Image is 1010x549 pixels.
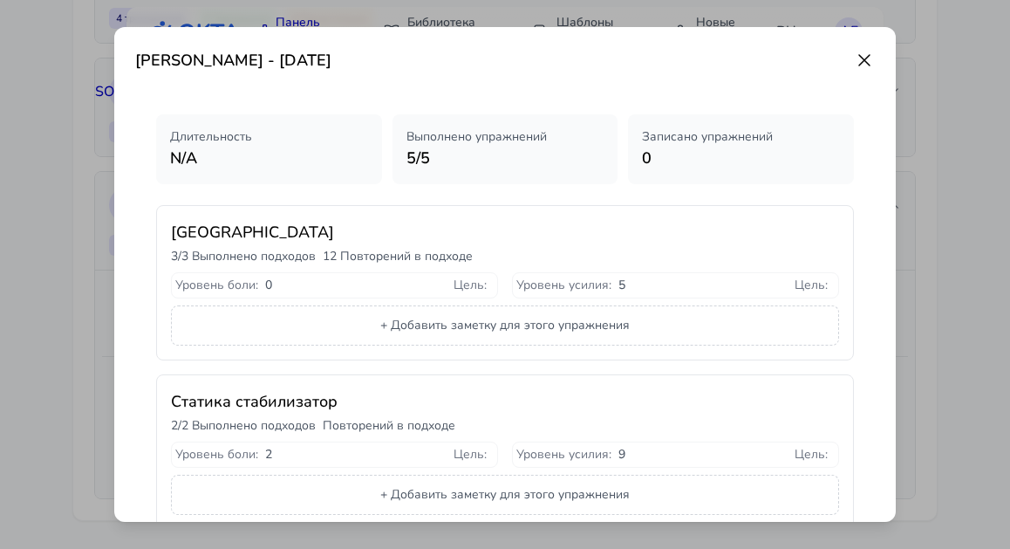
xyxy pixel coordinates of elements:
p: N/A [170,146,368,170]
p: 5 / 5 [406,146,604,170]
p: 3 / 3 Выполнено подходов [171,248,316,265]
span: Цель : [795,446,828,463]
button: + Добавить заметку для этого упражнения [171,305,839,346]
span: 9 [618,446,625,463]
p: Выполнено упражнений [406,128,604,146]
span: 0 [265,277,272,294]
span: Уровень усилия : [516,277,611,294]
p: 12 Повторений в подходе [323,248,473,265]
h3: [PERSON_NAME] - [DATE] [135,48,331,72]
p: 2 / 2 Выполнено подходов [171,417,316,435]
p: Повторений в подходе [323,417,455,435]
h3: Статика стабилизатор [171,389,839,414]
p: 0 [642,146,840,170]
span: Цель : [454,277,487,294]
span: Уровень боли : [175,446,258,463]
p: Записано упражнений [642,128,840,146]
span: Уровень боли : [175,277,258,294]
span: Цель : [795,277,828,294]
span: 2 [265,446,272,463]
span: 5 [618,277,625,294]
p: Длительность [170,128,368,146]
h3: [GEOGRAPHIC_DATA] [171,220,839,244]
span: Цель : [454,446,487,463]
span: Уровень усилия : [516,446,611,463]
button: + Добавить заметку для этого упражнения [171,475,839,515]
